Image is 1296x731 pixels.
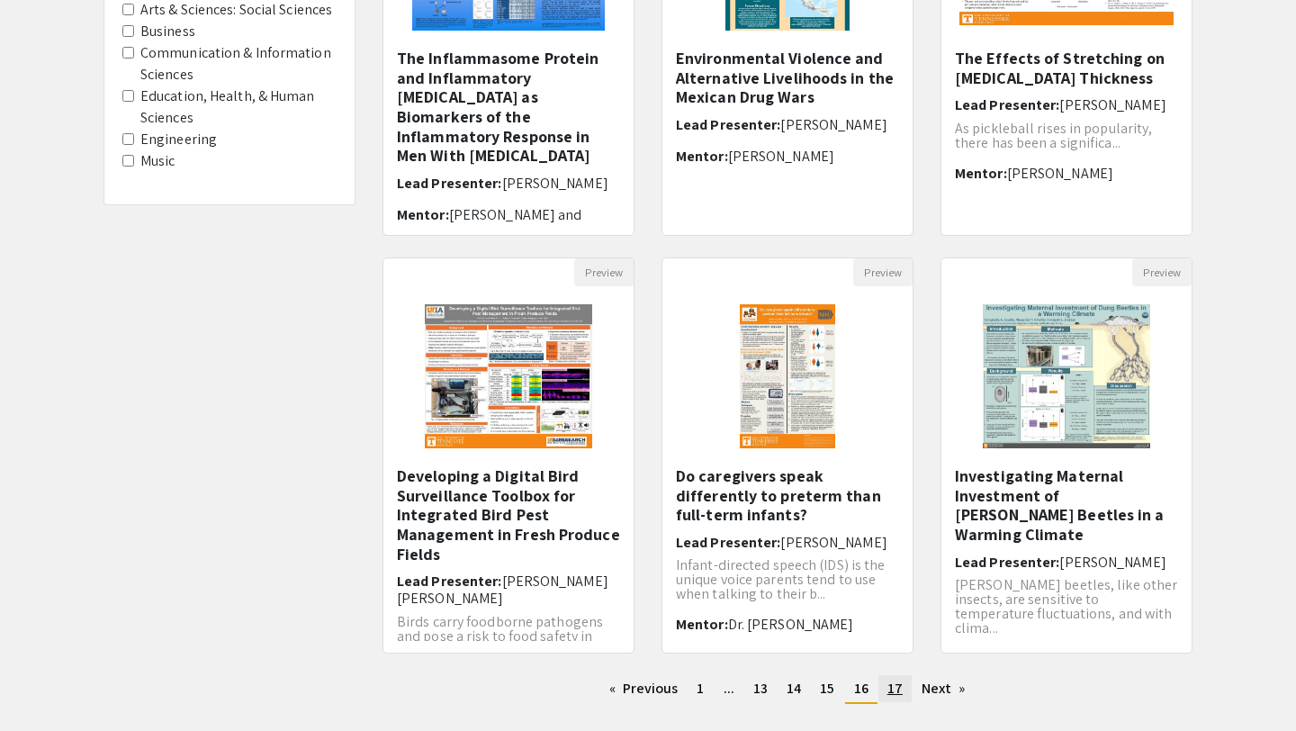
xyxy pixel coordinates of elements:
[676,466,899,525] h5: Do caregivers speak differently to preterm than full-term infants?
[955,119,1152,152] span: As pickleball rises in popularity, there has been a significa...
[1007,164,1113,183] span: [PERSON_NAME]
[854,679,868,698] span: 16
[140,42,337,86] label: Communication & Information Sciences
[676,555,886,603] span: Infant-directed speech (IDS) is the unique voice parents tend to use when talking to their b...
[13,650,76,717] iframe: Chat
[724,679,734,698] span: ...
[728,615,854,634] span: Dr. [PERSON_NAME]
[853,258,913,286] button: Preview
[397,205,449,224] span: Mentor:
[955,49,1178,87] h5: The Effects of Stretching on [MEDICAL_DATA] Thickness
[1059,95,1165,114] span: [PERSON_NAME]
[407,286,611,466] img: <p>Developing a Digital Bird Surveillance Toolbox for Integrated Bird Pest Management in Fresh Pr...
[140,129,217,150] label: Engineering
[397,205,613,241] span: [PERSON_NAME] and [PERSON_NAME] [PERSON_NAME]
[787,679,801,698] span: 14
[697,679,704,698] span: 1
[140,21,195,42] label: Business
[140,150,175,172] label: Music
[722,286,853,466] img: <p>Do caregivers speak differently to preterm than full-term infants?</p>
[676,49,899,107] h5: Environmental Violence and Alternative Livelihoods in the Mexican Drug Wars
[1059,553,1165,572] span: [PERSON_NAME]
[140,86,337,129] label: Education, Health, & Human Sciences
[397,572,608,608] span: [PERSON_NAME] [PERSON_NAME]
[382,675,1192,704] ul: Pagination
[397,175,620,192] h6: Lead Presenter:
[913,675,975,702] a: Next page
[676,534,899,551] h6: Lead Presenter:
[397,49,620,166] h5: The Inflammasome Protein and Inflammatory [MEDICAL_DATA] as Biomarkers of the Inflammatory Respon...
[940,257,1192,654] div: Open Presentation <p>Investigating Maternal Investment of Dung Beetles in a Warming Climate</p>
[676,615,728,634] span: Mentor:
[955,164,1007,183] span: Mentor:
[728,147,834,166] span: [PERSON_NAME]
[955,575,1177,637] span: [PERSON_NAME] beetles, like other insects, are sensitive to temperature fluctuations, and with cl...
[955,96,1178,113] h6: Lead Presenter:
[676,147,728,166] span: Mentor:
[397,573,620,607] h6: Lead Presenter:
[397,466,620,564] h5: Developing a Digital Bird Surveillance Toolbox for Integrated Bird Pest Management in Fresh Produ...
[780,115,886,134] span: [PERSON_NAME]
[780,533,886,552] span: [PERSON_NAME]
[676,116,899,133] h6: Lead Presenter:
[661,257,913,654] div: Open Presentation <p>Do caregivers speak differently to preterm than full-term infants?</p>
[955,554,1178,571] h6: Lead Presenter:
[820,679,834,698] span: 15
[382,257,634,654] div: Open Presentation <p>Developing a Digital Bird Surveillance Toolbox for Integrated Bird Pest Mana...
[600,675,688,702] a: Previous page
[965,286,1169,466] img: <p>Investigating Maternal Investment of Dung Beetles in a Warming Climate</p>
[397,615,620,672] p: Birds carry foodborne pathogens and pose a risk to food safety in fresh produce fields. Farmers t...
[1132,258,1192,286] button: Preview
[574,258,634,286] button: Preview
[887,679,903,698] span: 17
[955,466,1178,544] h5: Investigating Maternal Investment of [PERSON_NAME] Beetles in a Warming Climate
[753,679,768,698] span: 13
[502,174,608,193] span: [PERSON_NAME]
